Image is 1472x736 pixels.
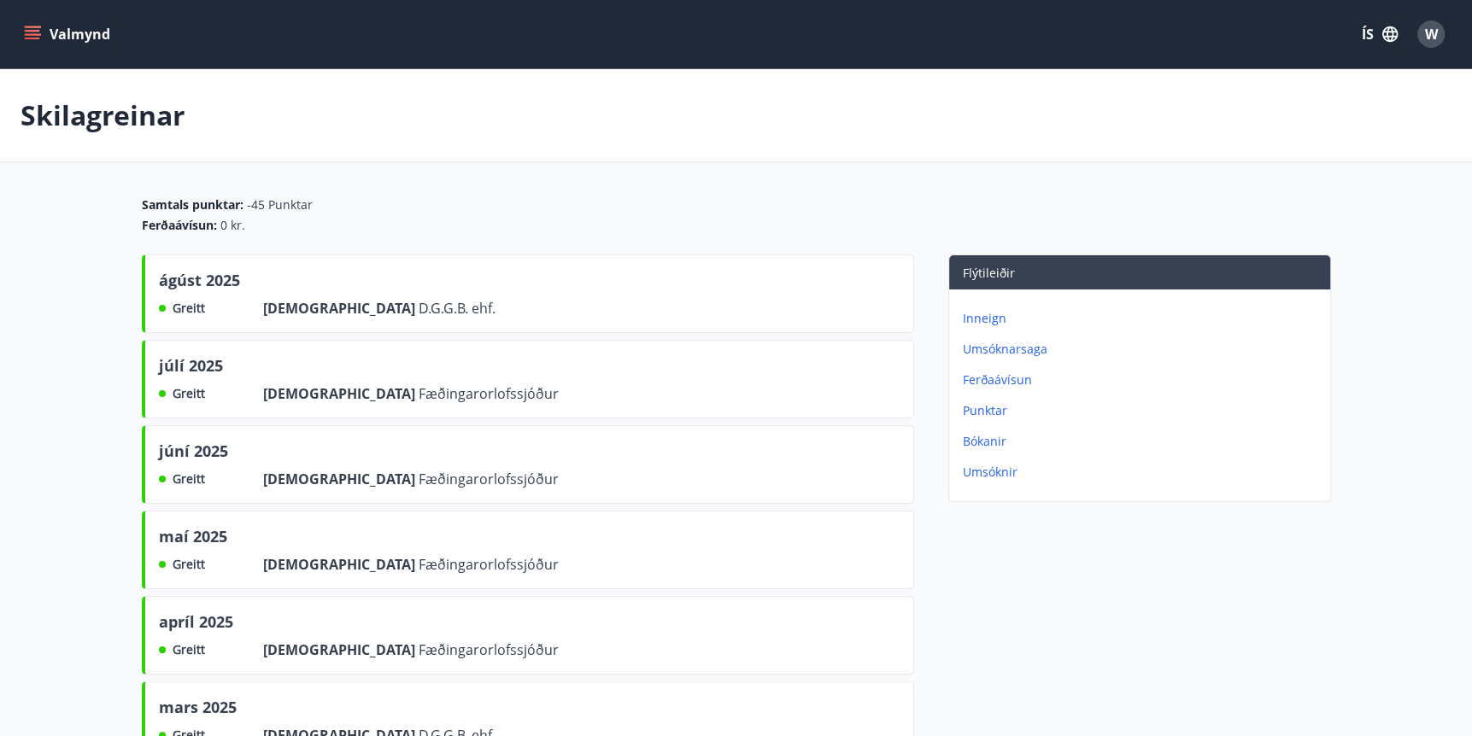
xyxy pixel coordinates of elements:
[963,371,1323,388] p: Ferðaávísun
[419,470,559,488] span: Fæðingarorlofssjóður
[173,300,205,317] span: Greitt
[159,696,237,725] span: mars 2025
[21,96,185,134] p: Skilagreinar
[159,354,223,383] span: júlí 2025
[419,640,559,659] span: Fæðingarorlofssjóður
[963,265,1015,281] span: Flýtileiðir
[963,464,1323,481] p: Umsóknir
[247,196,313,213] span: -45 Punktar
[173,470,205,488] span: Greitt
[159,525,227,554] span: maí 2025
[963,310,1323,327] p: Inneign
[142,196,243,213] span: Samtals punktar :
[963,433,1323,450] p: Bókanir
[220,217,245,234] span: 0 kr.
[963,341,1323,358] p: Umsóknarsaga
[263,299,419,318] span: [DEMOGRAPHIC_DATA]
[1410,14,1451,55] button: W
[173,556,205,573] span: Greitt
[173,641,205,658] span: Greitt
[142,217,217,234] span: Ferðaávísun :
[159,269,240,298] span: ágúst 2025
[263,384,419,403] span: [DEMOGRAPHIC_DATA]
[419,555,559,574] span: Fæðingarorlofssjóður
[263,555,419,574] span: [DEMOGRAPHIC_DATA]
[419,299,496,318] span: D.G.G.B. ehf.
[1352,19,1407,50] button: ÍS
[159,440,228,469] span: júní 2025
[1425,25,1438,44] span: W
[963,402,1323,419] p: Punktar
[21,19,117,50] button: menu
[263,640,419,659] span: [DEMOGRAPHIC_DATA]
[173,385,205,402] span: Greitt
[419,384,559,403] span: Fæðingarorlofssjóður
[263,470,419,488] span: [DEMOGRAPHIC_DATA]
[159,610,233,640] span: apríl 2025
